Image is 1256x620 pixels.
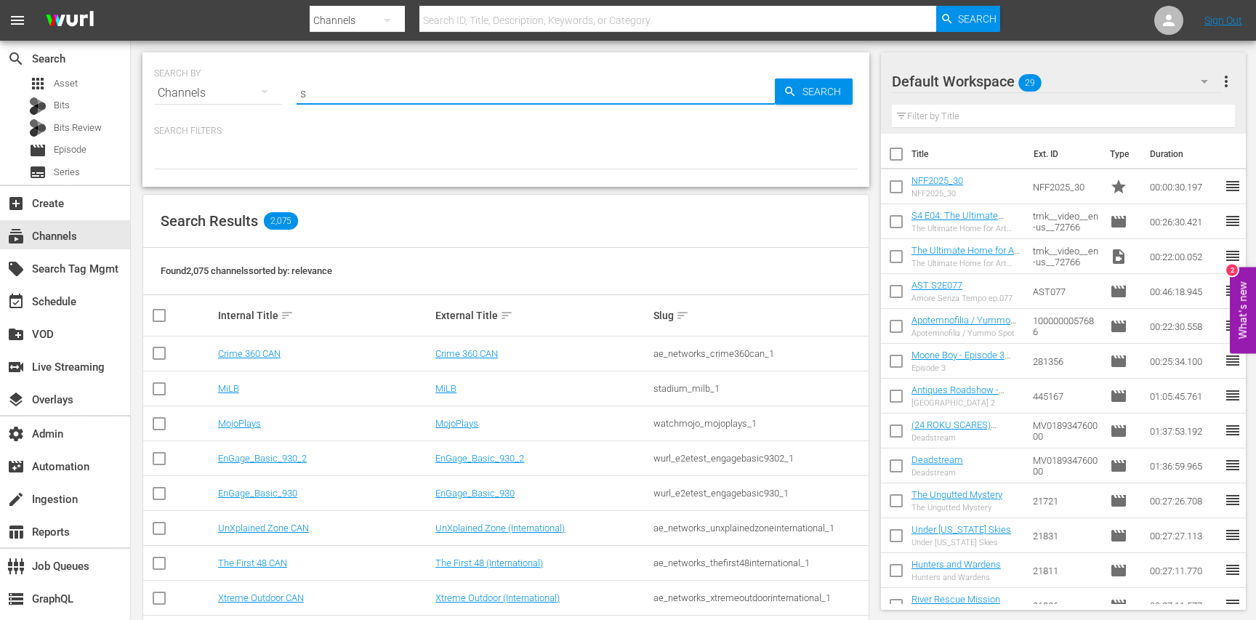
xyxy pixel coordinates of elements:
span: Episode [1110,353,1127,370]
span: reorder [1224,247,1241,265]
a: Xtreme Outdoor (International) [435,592,560,603]
div: Internal Title [218,307,431,324]
td: 00:22:00.052 [1144,239,1224,274]
span: Overlays [7,391,25,408]
span: menu [9,12,26,29]
a: MiLB [435,383,456,394]
a: Deadstream [911,454,963,465]
span: Episode [1110,318,1127,335]
span: reorder [1224,526,1241,544]
div: [GEOGRAPHIC_DATA] 2 [911,398,1022,408]
div: Hunters and Wardens [911,573,1001,582]
a: River Rescue Mission [911,594,1000,605]
button: more_vert [1217,64,1235,99]
a: Apotemnofilia / Yummo Spot [911,315,1016,337]
span: GraphQL [7,590,25,608]
div: Bits [29,97,47,115]
span: Schedule [7,293,25,310]
span: reorder [1224,561,1241,579]
a: The First 48 CAN [218,557,287,568]
span: Job Queues [7,557,25,575]
span: Episode [1110,387,1127,405]
td: 21721 [1027,483,1104,518]
div: Bits Review [29,119,47,137]
a: Sign Out [1204,15,1242,26]
span: 2,075 [264,212,298,230]
div: wurl_e2etest_engagebasic930_1 [653,488,866,499]
span: Search [797,78,853,105]
span: Admin [7,425,25,443]
div: watchmojo_mojoplays_1 [653,418,866,429]
td: 1000000057686 [1027,309,1104,344]
div: wurl_e2etest_engagebasic9302_1 [653,453,866,464]
div: Episode 3 [911,363,1022,373]
a: Moone Boy - Episode 3 (S1E3) [911,350,1010,371]
td: MV018934760000 [1027,448,1104,483]
td: 00:27:11.770 [1144,553,1224,588]
a: EnGage_Basic_930 [218,488,297,499]
span: Channels [7,228,25,245]
span: reorder [1224,491,1241,509]
span: sort [676,309,689,322]
div: ae_networks_unxplainedzoneinternational_1 [653,523,866,534]
th: Duration [1141,134,1228,174]
span: Search Results [161,212,258,230]
a: NFF2025_30 [911,175,963,186]
div: Apotemnofilia / Yummo Spot [911,329,1022,338]
a: Under [US_STATE] Skies [911,524,1011,535]
div: 2 [1226,264,1238,275]
td: tmk__video__en-us__72766 [1027,204,1104,239]
div: Amore Senza Tempo ep.077 [911,294,1013,303]
div: The Ultimate Home for Art Lovers [911,259,1022,268]
td: 00:00:30.197 [1144,169,1224,204]
span: Search Tag Mgmt [7,260,25,278]
span: reorder [1224,177,1241,195]
a: MojoPlays [218,418,261,429]
span: Episode [54,142,86,157]
span: Series [54,165,80,180]
td: tmk__video__en-us__72766 [1027,239,1104,274]
td: 01:05:45.761 [1144,379,1224,414]
img: ans4CAIJ8jUAAAAAAAAAAAAAAAAAAAAAAAAgQb4GAAAAAAAAAAAAAAAAAAAAAAAAJMjXAAAAAAAAAAAAAAAAAAAAAAAAgAT5G... [35,4,105,38]
span: reorder [1224,387,1241,404]
span: Automation [7,458,25,475]
a: The First 48 (International) [435,557,543,568]
span: Episode [1110,562,1127,579]
div: The Ungutted Mystery [911,503,1002,512]
a: Hunters and Wardens [911,559,1001,570]
span: Asset [54,76,78,91]
a: Crime 360 CAN [218,348,281,359]
span: reorder [1224,422,1241,439]
div: NFF2025_30 [911,189,963,198]
a: EnGage_Basic_930 [435,488,515,499]
div: External Title [435,307,648,324]
td: 00:27:27.113 [1144,518,1224,553]
span: Search [958,6,997,32]
th: Type [1101,134,1141,174]
td: 00:25:34.100 [1144,344,1224,379]
span: Episode [1110,492,1127,510]
a: UnXplained Zone CAN [218,523,309,534]
div: Under [US_STATE] Skies [911,538,1011,547]
a: Xtreme Outdoor CAN [218,592,304,603]
a: EnGage_Basic_930_2 [218,453,307,464]
td: 00:46:18.945 [1144,274,1224,309]
span: Bits [54,98,70,113]
span: Episode [1110,422,1127,440]
th: Ext. ID [1025,134,1101,174]
span: reorder [1224,212,1241,230]
span: sort [281,309,294,322]
span: 29 [1018,68,1042,98]
a: UnXplained Zone (International) [435,523,565,534]
span: Found 2,075 channels sorted by: relevance [161,265,332,276]
div: The Ultimate Home for Art Lovers [911,224,1022,233]
a: Antiques Roadshow - [GEOGRAPHIC_DATA] 2 (S47E13) [911,385,1007,417]
span: Asset [29,75,47,92]
div: Slug [653,307,866,324]
td: 01:37:53.192 [1144,414,1224,448]
span: Episode [1110,283,1127,300]
span: reorder [1224,596,1241,613]
td: 445167 [1027,379,1104,414]
a: (24 ROKU SCARES) Deadstream [911,419,997,441]
td: NFF2025_30 [1027,169,1104,204]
